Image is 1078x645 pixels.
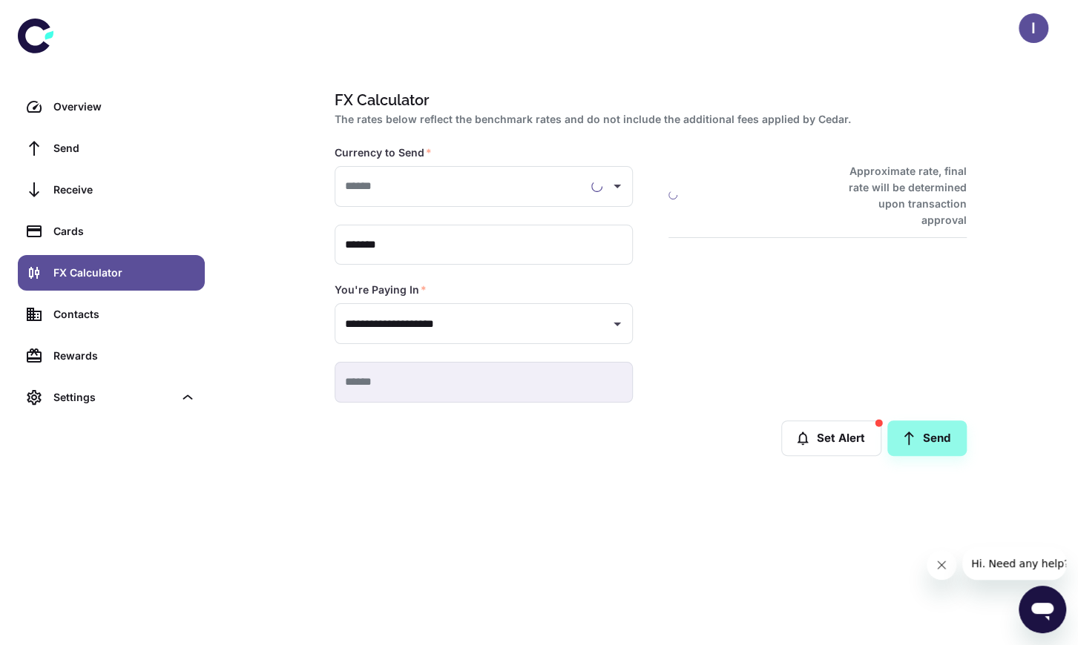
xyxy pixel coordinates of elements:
[832,163,967,228] h6: Approximate rate, final rate will be determined upon transaction approval
[53,306,196,322] div: Contacts
[53,99,196,115] div: Overview
[18,297,205,332] a: Contacts
[781,420,881,456] button: Set Alert
[18,380,205,415] div: Settings
[18,130,205,166] a: Send
[962,547,1066,580] iframe: Message from company
[18,255,205,291] a: FX Calculator
[335,282,427,297] label: You're Paying In
[887,420,967,456] a: Send
[53,140,196,156] div: Send
[18,89,205,125] a: Overview
[9,10,107,22] span: Hi. Need any help?
[53,348,196,364] div: Rewards
[53,265,196,281] div: FX Calculator
[1019,13,1048,43] button: I
[335,145,432,160] label: Currency to Send
[53,223,196,239] div: Cards
[335,89,961,111] h1: FX Calculator
[1019,586,1066,633] iframe: Button to launch messaging window
[53,389,174,406] div: Settings
[18,172,205,208] a: Receive
[53,182,196,198] div: Receive
[18,214,205,249] a: Cards
[607,314,628,334] button: Open
[18,338,205,374] a: Rewards
[927,550,956,580] iframe: Close message
[607,176,628,196] button: Open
